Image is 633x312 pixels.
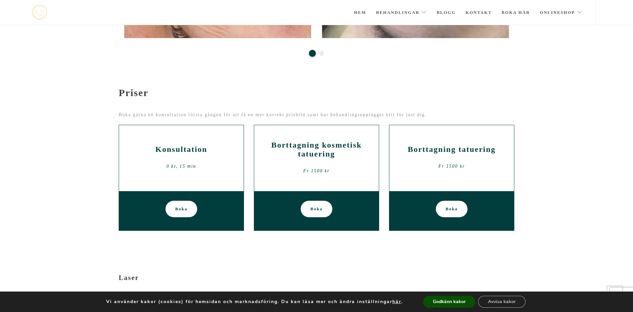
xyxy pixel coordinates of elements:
span: Boka [175,201,188,217]
div: 0 kr, 15 min [124,161,239,171]
a: mjstudio mjstudio mjstudio [32,5,47,20]
h2: Borttagning tatuering [394,145,509,154]
a: Hem [354,1,366,24]
img: mjstudio [32,5,47,20]
div: Fr 1500 kr [394,161,509,171]
h2: Konsultation [124,145,239,154]
button: Godkänn kakor [423,296,475,308]
button: här [392,299,401,305]
span: Boka [311,201,323,217]
span: Boka [446,201,458,217]
a: Boka [301,201,333,217]
button: 1 of 2 [309,50,316,57]
a: Boka [436,201,468,217]
p: Vi använder kakor (cookies) för hemsidan och marknadsföring. Du kan läsa mer och ändra inställnin... [106,299,403,305]
h3: Laser [119,274,514,282]
a: Boka [166,201,197,217]
button: 2 of 2 [319,51,324,56]
a: Onlineshop [540,1,582,24]
a: Blogg [437,1,456,24]
div: Fr 1500 kr [259,166,374,176]
button: Avvisa kakor [478,296,526,308]
a: Boka här [502,1,530,24]
strong: Priser [119,87,148,98]
span: - [119,76,123,87]
a: Kontakt [466,1,492,24]
h2: Borttagning kosmetisk tatuering [259,141,374,158]
p: Boka gärna en konsultation första gången för att få en mer korrekt prisbild samt hur behandlingsu... [119,110,514,120]
a: Behandlingar [376,1,427,24]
